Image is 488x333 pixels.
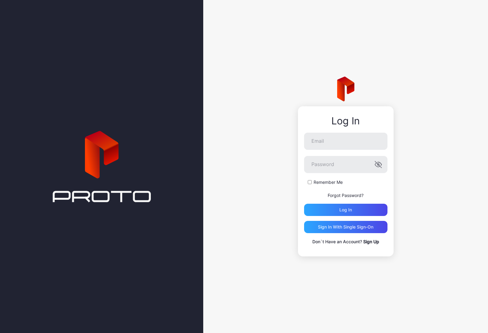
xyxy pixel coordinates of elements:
button: Sign in With Single Sign-On [304,221,387,233]
a: Sign Up [363,239,379,244]
button: Password [375,161,382,168]
label: Remember Me [314,179,343,185]
input: Password [304,156,387,173]
input: Email [304,133,387,150]
p: Don`t Have an Account? [304,238,387,245]
div: Log in [339,207,352,212]
a: Forgot Password? [328,193,364,198]
div: Log In [304,115,387,127]
button: Log in [304,204,387,216]
div: Sign in With Single Sign-On [318,225,373,229]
